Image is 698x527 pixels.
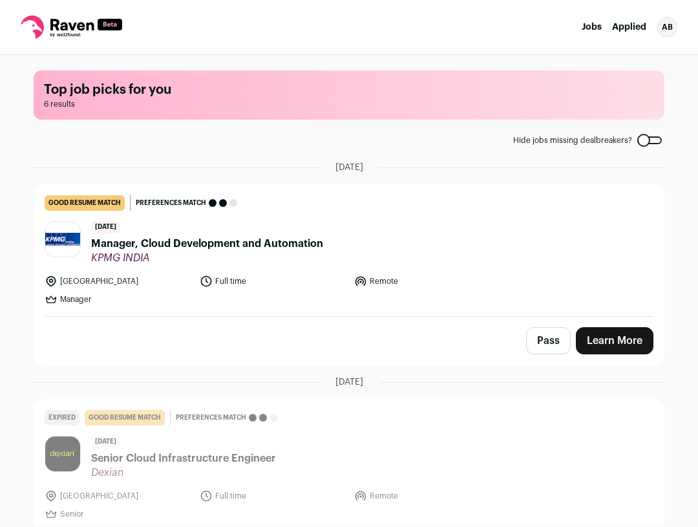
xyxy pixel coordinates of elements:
[335,376,363,389] span: [DATE]
[91,221,120,233] span: [DATE]
[91,236,323,252] span: Manager, Cloud Development and Automation
[44,99,654,109] span: 6 results
[34,185,664,316] a: good resume match Preferences match [DATE] Manager, Cloud Development and Automation KPMG INDIA [...
[45,410,79,425] div: Expired
[612,23,646,32] a: Applied
[91,436,120,448] span: [DATE]
[200,275,347,288] li: Full time
[657,17,677,38] div: AB
[582,23,602,32] a: Jobs
[91,466,276,479] span: Dexian
[657,17,677,38] button: Open dropdown
[354,275,502,288] li: Remote
[45,436,80,471] img: 911e6b05d07dc2f30d74ae91a090de01eb7efcde238be6a98ed2ac46d4362961
[335,161,363,174] span: [DATE]
[354,489,502,502] li: Remote
[44,81,654,99] h1: Top job picks for you
[45,233,80,246] img: 7ea9f01fa33ec8a589a02caa6b8715e03e183626b7234556bc78a0cc62293ceb.jpg
[526,327,571,354] button: Pass
[176,411,246,424] span: Preferences match
[576,327,653,354] a: Learn More
[85,410,165,425] div: good resume match
[45,293,192,306] li: Manager
[45,508,192,521] li: Senior
[136,197,206,210] span: Preferences match
[91,252,323,264] span: KPMG INDIA
[45,195,125,211] div: good resume match
[200,489,347,502] li: Full time
[45,489,192,502] li: [GEOGRAPHIC_DATA]
[91,451,276,466] span: Senior Cloud Infrastructure Engineer
[513,135,632,145] span: Hide jobs missing dealbreakers?
[45,275,192,288] li: [GEOGRAPHIC_DATA]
